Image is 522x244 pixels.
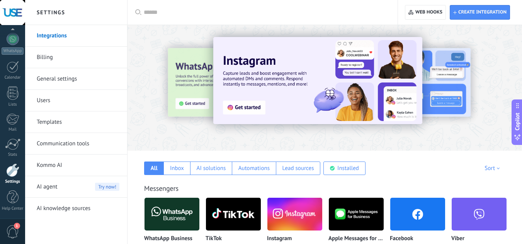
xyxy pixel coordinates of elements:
div: Settings [2,179,24,184]
div: Mail [2,127,24,132]
div: WhatsApp [2,47,24,55]
div: Lists [2,102,24,107]
span: Try now! [95,183,119,191]
img: logo_main.png [145,195,199,233]
span: Web hooks [415,9,442,15]
p: Facebook [390,236,413,242]
a: General settings [37,68,119,90]
p: Apple Messages for Business [328,236,384,242]
a: AI agentTry now! [37,176,119,198]
li: Kommo AI [25,155,127,176]
li: General settings [25,68,127,90]
li: Templates [25,111,127,133]
p: Instagram [267,236,292,242]
img: logo_main.png [206,195,261,233]
li: AI agent [25,176,127,198]
div: Stats [2,152,24,157]
button: Web hooks [405,5,445,20]
li: Communication tools [25,133,127,155]
div: All [151,165,158,172]
span: 1 [14,223,20,229]
span: Copilot [513,113,521,130]
li: Users [25,90,127,111]
li: AI knowledge sources [25,198,127,219]
button: Create integration [450,5,510,20]
a: Users [37,90,119,111]
div: Help Center [2,206,24,211]
li: Billing [25,47,127,68]
a: Kommo AI [37,155,119,176]
span: AI agent [37,176,58,198]
a: Templates [37,111,119,133]
img: instagram.png [267,195,322,233]
a: Messengers [144,184,179,193]
div: Sort [485,165,502,172]
p: TikTok [206,236,222,242]
span: Create integration [458,9,507,15]
a: AI knowledge sources [37,198,119,219]
div: Lead sources [282,165,314,172]
img: logo_main.png [329,195,384,233]
img: Slide 1 [213,37,422,124]
div: Inbox [170,165,184,172]
img: facebook.png [390,195,445,233]
li: Integrations [25,25,127,47]
p: Viber [451,236,464,242]
a: Integrations [37,25,119,47]
p: WhatsApp Business [144,236,192,242]
a: Communication tools [37,133,119,155]
div: Installed [337,165,359,172]
a: Billing [37,47,119,68]
div: AI solutions [197,165,226,172]
img: viber.png [452,195,507,233]
div: Automations [238,165,270,172]
div: Calendar [2,75,24,80]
